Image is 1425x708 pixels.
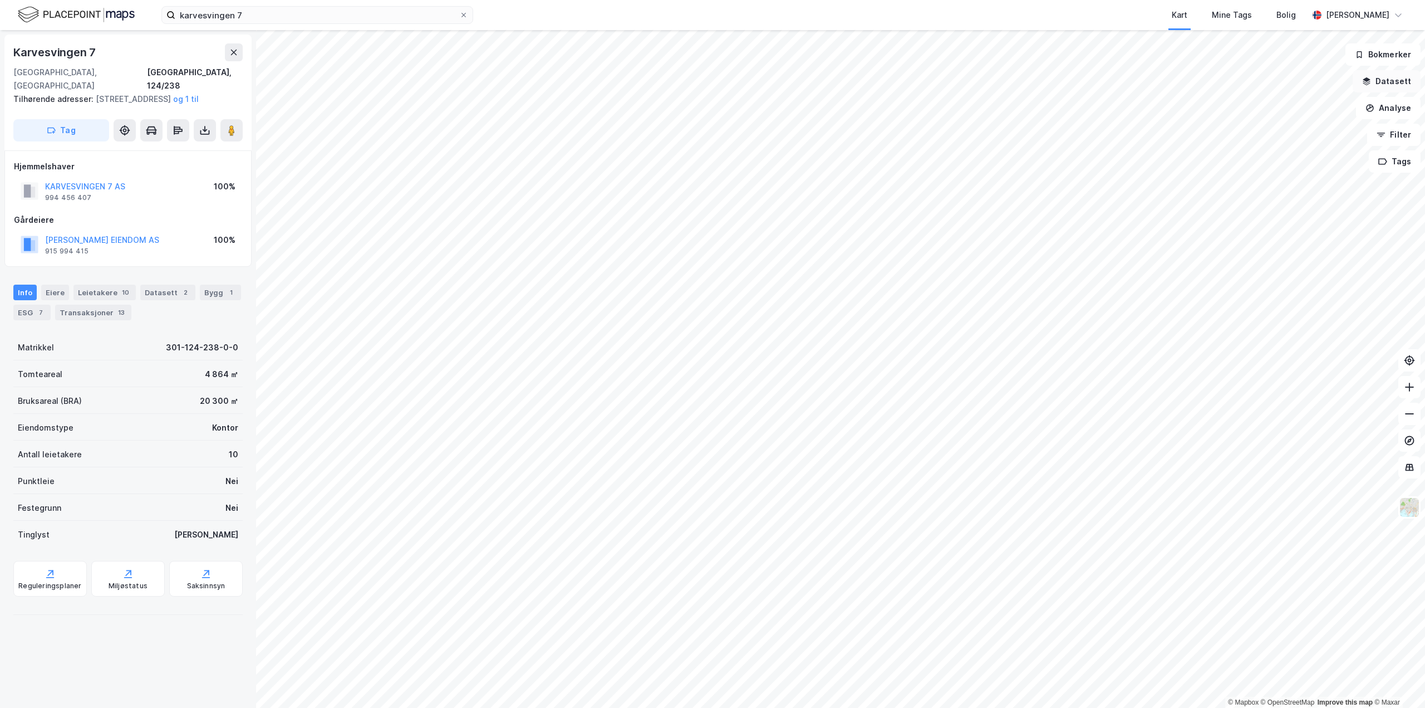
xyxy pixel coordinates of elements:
div: Tinglyst [18,528,50,541]
div: Kart [1172,8,1187,22]
div: Punktleie [18,475,55,488]
div: Tomteareal [18,368,62,381]
div: 100% [214,180,235,193]
div: Kontor [212,421,238,434]
div: Info [13,285,37,300]
div: Gårdeiere [14,213,242,227]
div: Hjemmelshaver [14,160,242,173]
div: [PERSON_NAME] [174,528,238,541]
div: Nei [225,475,238,488]
div: Karvesvingen 7 [13,43,98,61]
div: ESG [13,305,51,320]
div: Datasett [140,285,195,300]
button: Tag [13,119,109,141]
div: 7 [35,307,46,318]
div: Nei [225,501,238,515]
a: Improve this map [1318,699,1373,706]
button: Datasett [1353,70,1421,92]
div: Mine Tags [1212,8,1252,22]
div: Kontrollprogram for chat [1369,655,1425,708]
div: 20 300 ㎡ [200,394,238,408]
div: 100% [214,233,235,247]
div: 2 [180,287,191,298]
div: 10 [120,287,131,298]
span: Tilhørende adresser: [13,94,96,104]
a: OpenStreetMap [1261,699,1315,706]
div: Leietakere [73,285,136,300]
img: Z [1399,497,1420,518]
div: Bygg [200,285,241,300]
button: Bokmerker [1345,43,1421,66]
img: logo.f888ab2527a4732fd821a326f86c7f29.svg [18,5,135,25]
div: Reguleringsplaner [18,582,81,590]
div: Festegrunn [18,501,61,515]
div: 13 [116,307,127,318]
div: Bruksareal (BRA) [18,394,82,408]
div: [GEOGRAPHIC_DATA], [GEOGRAPHIC_DATA] [13,66,147,92]
div: Miljøstatus [109,582,148,590]
div: 994 456 407 [45,193,91,202]
a: Mapbox [1228,699,1259,706]
div: Matrikkel [18,341,54,354]
button: Filter [1367,124,1421,146]
div: [PERSON_NAME] [1326,8,1389,22]
iframe: Chat Widget [1369,655,1425,708]
button: Analyse [1356,97,1421,119]
div: 10 [229,448,238,461]
div: 301-124-238-0-0 [166,341,238,354]
div: 4 864 ㎡ [205,368,238,381]
input: Søk på adresse, matrikkel, gårdeiere, leietakere eller personer [175,7,459,23]
div: [GEOGRAPHIC_DATA], 124/238 [147,66,243,92]
button: Tags [1369,150,1421,173]
div: Eiere [41,285,69,300]
div: Bolig [1276,8,1296,22]
div: Saksinnsyn [187,582,225,590]
div: Transaksjoner [55,305,131,320]
div: 1 [225,287,237,298]
div: [STREET_ADDRESS] [13,92,234,106]
div: Antall leietakere [18,448,82,461]
div: 915 994 415 [45,247,89,256]
div: Eiendomstype [18,421,73,434]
